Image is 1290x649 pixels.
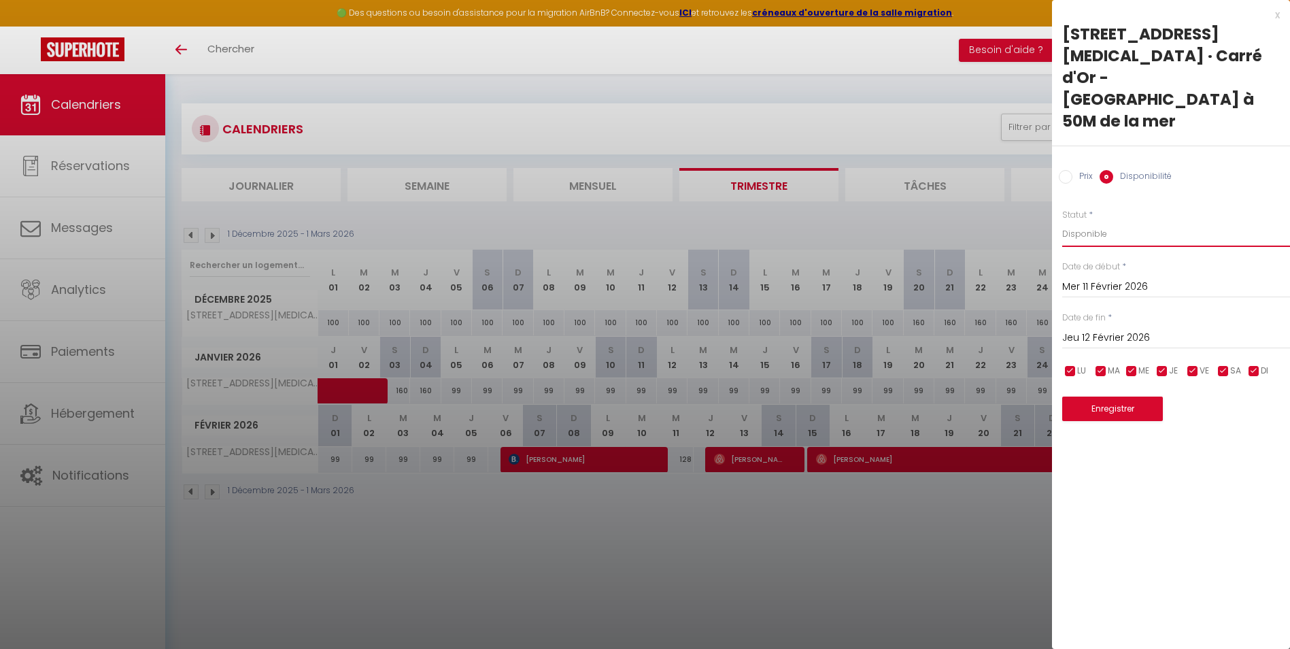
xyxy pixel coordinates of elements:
[1077,365,1086,378] span: LU
[1072,170,1093,185] label: Prix
[1113,170,1172,185] label: Disponibilité
[1062,209,1087,222] label: Statut
[1138,365,1149,378] span: ME
[1261,365,1268,378] span: DI
[1108,365,1120,378] span: MA
[1062,261,1120,273] label: Date de début
[1062,397,1163,421] button: Enregistrer
[1169,365,1178,378] span: JE
[1200,365,1209,378] span: VE
[1052,7,1280,23] div: x
[1062,312,1106,324] label: Date de fin
[1230,365,1241,378] span: SA
[1062,23,1280,132] div: [STREET_ADDRESS][MEDICAL_DATA] · Carré d'Or - [GEOGRAPHIC_DATA] à 50M de la mer
[11,5,52,46] button: Ouvrir le widget de chat LiveChat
